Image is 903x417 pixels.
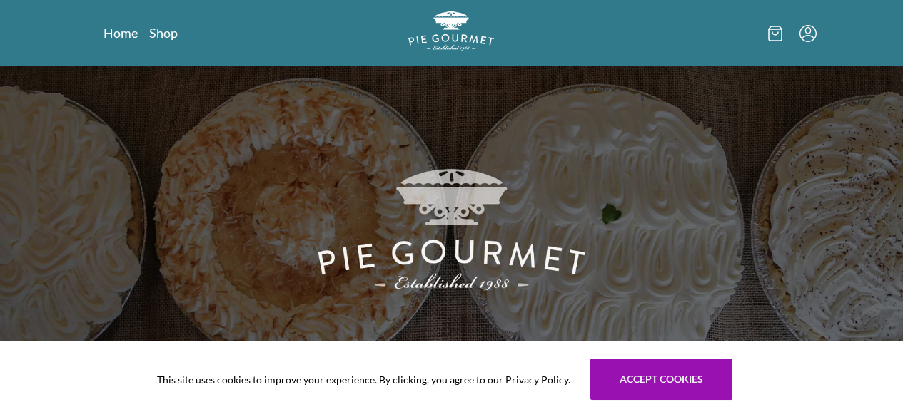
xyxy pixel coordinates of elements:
[799,25,817,42] button: Menu
[590,359,732,400] button: Accept cookies
[104,24,138,41] a: Home
[149,24,178,41] a: Shop
[408,11,494,51] img: logo
[408,11,494,55] a: Logo
[157,372,570,387] span: This site uses cookies to improve your experience. By clicking, you agree to our Privacy Policy.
